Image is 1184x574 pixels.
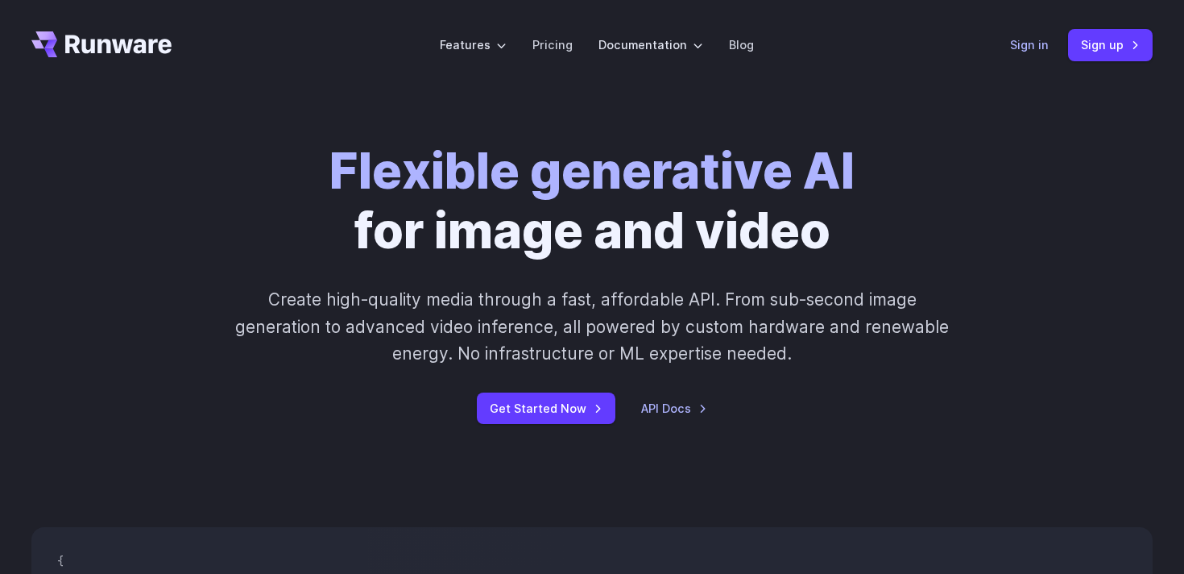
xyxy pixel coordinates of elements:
a: Blog [729,35,754,54]
span: { [57,554,64,568]
label: Documentation [598,35,703,54]
p: Create high-quality media through a fast, affordable API. From sub-second image generation to adv... [234,286,951,367]
a: Get Started Now [477,393,615,424]
h1: for image and video [329,142,855,260]
a: Pricing [532,35,573,54]
a: Go to / [31,31,172,57]
a: Sign in [1010,35,1049,54]
a: API Docs [641,399,707,418]
a: Sign up [1068,29,1153,60]
label: Features [440,35,507,54]
strong: Flexible generative AI [329,141,855,201]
